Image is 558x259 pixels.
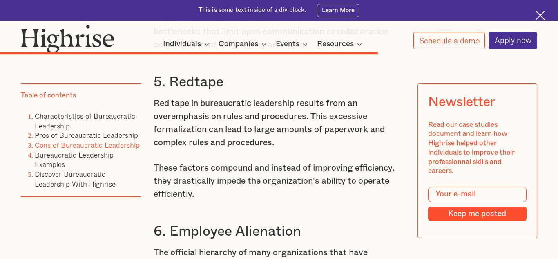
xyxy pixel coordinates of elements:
[428,187,526,202] input: Your e-mail
[428,95,495,110] div: Newsletter
[154,97,404,149] p: Red tape in bureaucratic leadership results from an overemphasis on rules and procedures. This ex...
[276,39,299,49] div: Events
[21,91,76,101] div: Table of contents
[154,162,404,201] p: These factors compound and instead of improving efficiency, they drastically impede the organizat...
[154,74,404,91] h3: 5. Redtape
[428,120,526,176] div: Read our case studies document and learn how Highrise helped other individuals to improve their p...
[35,140,140,151] a: Cons of Bureaucratic Leadership
[154,223,404,241] h3: 6. Employee Alienation
[219,39,269,49] div: Companies
[428,207,526,221] input: Keep me posted
[428,187,526,221] form: Modal Form
[536,11,545,20] img: Cross icon
[21,25,114,53] img: Highrise logo
[276,39,310,49] div: Events
[413,32,485,49] a: Schedule a demo
[317,39,354,49] div: Resources
[35,130,138,141] a: Pros of Bureaucratic Leadership
[199,6,307,14] div: This is some text inside of a div block.
[317,39,364,49] div: Resources
[35,149,114,170] a: Bureaucratic Leadership Examples
[35,110,135,131] a: Characteristics of Bureaucratic Leadership
[35,169,116,190] a: Discover Bureaucratic Leadership With Highrise
[163,39,201,49] div: Individuals
[163,39,212,49] div: Individuals
[219,39,258,49] div: Companies
[317,4,359,17] a: Learn More
[489,32,537,49] a: Apply now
